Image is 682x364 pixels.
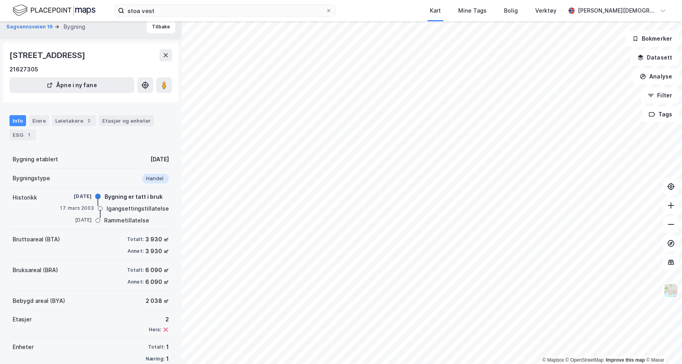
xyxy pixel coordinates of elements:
div: 6 090 ㎡ [145,265,169,275]
button: Datasett [631,50,679,65]
div: 2 038 ㎡ [146,296,169,306]
div: Igangsettingstillatelse [107,204,169,213]
button: Tilbake [147,21,175,33]
div: Næring: [146,356,165,362]
div: Bygning [64,22,85,32]
div: Bygningstype [13,174,50,183]
div: [PERSON_NAME][DEMOGRAPHIC_DATA] [578,6,657,15]
a: Improve this map [606,357,645,363]
input: Søk på adresse, matrikkel, gårdeiere, leietakere eller personer [124,5,326,17]
div: Totalt: [148,344,165,350]
div: Etasjer og enheter [102,117,151,124]
div: 21627305 [9,65,38,74]
div: Bygning er tatt i bruk [105,192,163,202]
div: Annet: [127,248,144,254]
img: logo.f888ab2527a4732fd821a326f86c7f29.svg [13,4,96,17]
div: 6 090 ㎡ [145,277,169,287]
div: Bygning etablert [13,155,58,164]
iframe: Chat Widget [643,326,682,364]
div: Enheter [13,342,34,352]
div: Totalt: [127,267,144,273]
img: Z [663,283,678,298]
button: Åpne i ny fane [9,77,134,93]
div: Annet: [127,279,144,285]
div: 1 [166,354,169,364]
div: Bruttoareal (BTA) [13,235,60,244]
div: Eiere [29,115,49,126]
a: Mapbox [542,357,564,363]
div: [DATE] [150,155,169,164]
div: 1 [166,342,169,352]
div: Leietakere [52,115,96,126]
button: Bokmerker [626,31,679,47]
div: Verktøy [535,6,556,15]
div: 2 [149,315,169,324]
div: Rammetillatelse [104,216,149,225]
div: Totalt: [127,236,144,243]
div: Kart [430,6,441,15]
button: Sagvannsveien 16 [6,23,54,31]
button: Filter [641,88,679,103]
div: ESG [9,129,36,140]
div: 3 930 ㎡ [145,235,169,244]
div: Etasjer [13,315,32,324]
div: 1 [25,131,33,139]
div: Mine Tags [458,6,487,15]
div: 17. mars 2003 [60,205,94,212]
button: Analyse [633,69,679,84]
div: [DATE] [60,217,92,224]
a: OpenStreetMap [566,357,604,363]
div: 2 [85,117,93,125]
div: Heis: [149,327,161,333]
div: [DATE] [60,193,92,200]
div: 3 930 ㎡ [145,246,169,256]
div: Info [9,115,26,126]
div: Bebygd areal (BYA) [13,296,65,306]
div: Bolig [504,6,518,15]
button: Tags [642,106,679,122]
div: Historikk [13,193,37,202]
div: Kontrollprogram for chat [643,326,682,364]
div: Bruksareal (BRA) [13,265,58,275]
div: [STREET_ADDRESS] [9,49,87,62]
